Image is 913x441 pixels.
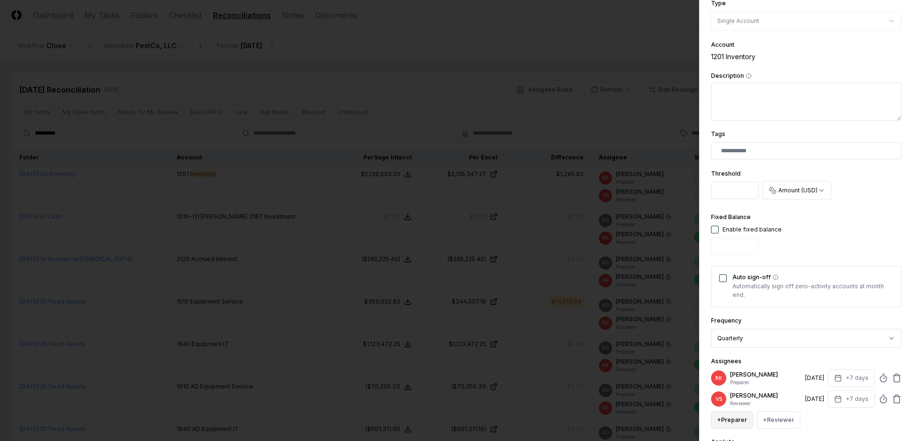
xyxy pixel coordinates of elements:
span: VS [716,396,722,403]
p: [PERSON_NAME] [730,391,801,400]
button: +7 days [828,369,875,387]
label: Assignees [711,357,742,365]
p: Preparer [730,379,801,386]
label: Description [711,73,902,79]
div: [DATE] [805,395,824,403]
button: Auto sign-off [773,274,778,280]
label: Fixed Balance [711,213,751,220]
p: Automatically sign off zero-activity accounts at month end. [733,282,893,299]
p: Reviewer [730,400,801,407]
p: [PERSON_NAME] [730,370,801,379]
div: [DATE] [805,374,824,382]
span: RK [715,375,722,382]
label: Threshold [711,170,741,177]
button: +Preparer [711,411,753,429]
button: +Reviewer [757,411,800,429]
label: Frequency [711,317,742,324]
button: Description [746,73,752,79]
label: Auto sign-off [733,274,893,280]
div: Account [711,42,902,48]
label: Tags [711,130,725,137]
div: Enable fixed balance [722,225,782,234]
button: +7 days [828,390,875,408]
div: 1201 Inventory [711,52,902,62]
